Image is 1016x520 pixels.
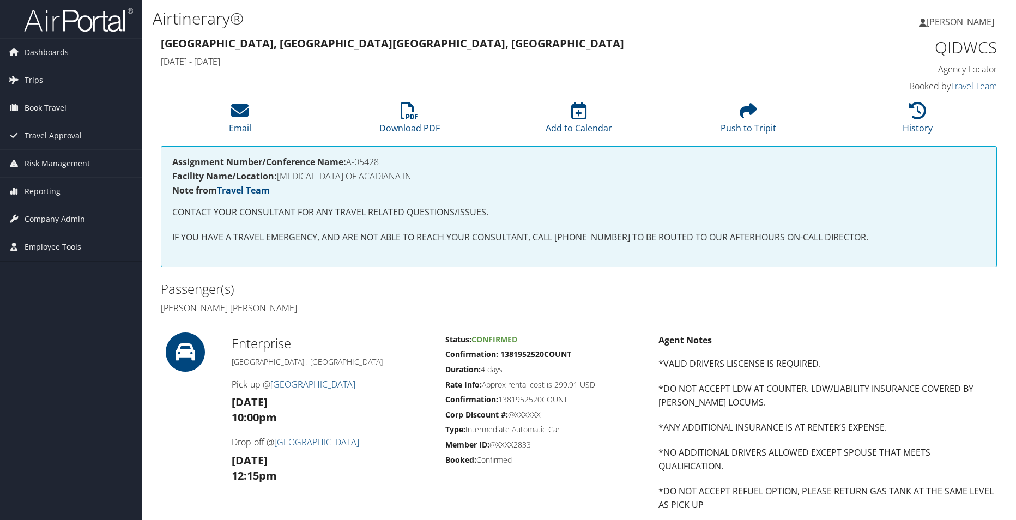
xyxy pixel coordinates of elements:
h4: Booked by [800,80,997,92]
span: Trips [25,66,43,94]
strong: Corp Discount #: [445,409,508,420]
span: Employee Tools [25,233,81,261]
h5: [GEOGRAPHIC_DATA] , [GEOGRAPHIC_DATA] [232,356,428,367]
a: [PERSON_NAME] [919,5,1005,38]
span: Travel Approval [25,122,82,149]
strong: 12:15pm [232,468,277,483]
a: Travel Team [217,184,270,196]
strong: Status: [445,334,471,344]
h5: Confirmed [445,455,642,465]
h5: Intermediate Automatic Car [445,424,642,435]
p: *VALID DRIVERS LISCENSE IS REQUIRED. [658,357,997,371]
a: [GEOGRAPHIC_DATA] [270,378,355,390]
strong: Booked: [445,455,476,465]
p: *DO NOT ACCEPT LDW AT COUNTER. LDW/LIABILITY INSURANCE COVERED BY [PERSON_NAME] LOCUMS. [658,382,997,410]
strong: Note from [172,184,270,196]
span: Book Travel [25,94,66,122]
h4: Agency Locator [800,63,997,75]
strong: [GEOGRAPHIC_DATA], [GEOGRAPHIC_DATA] [GEOGRAPHIC_DATA], [GEOGRAPHIC_DATA] [161,36,624,51]
h2: Enterprise [232,334,428,353]
h5: @XXXXXX [445,409,642,420]
h1: QIDWCS [800,36,997,59]
h5: 1381952520COUNT [445,394,642,405]
span: [PERSON_NAME] [927,16,994,28]
span: Dashboards [25,39,69,66]
strong: Assignment Number/Conference Name: [172,156,346,168]
h1: Airtinerary® [153,7,721,30]
h4: A-05428 [172,158,985,166]
a: Push to Tripit [721,108,776,134]
strong: Rate Info: [445,379,482,390]
h4: [PERSON_NAME] [PERSON_NAME] [161,302,571,314]
h2: Passenger(s) [161,280,571,298]
p: IF YOU HAVE A TRAVEL EMERGENCY, AND ARE NOT ABLE TO REACH YOUR CONSULTANT, CALL [PHONE_NUMBER] TO... [172,231,985,245]
p: *ANY ADDITIONAL INSURANCE IS AT RENTER’S EXPENSE. [658,421,997,435]
strong: Member ID: [445,439,489,450]
strong: Duration: [445,364,481,374]
h5: 4 days [445,364,642,375]
h4: Pick-up @ [232,378,428,390]
h4: [DATE] - [DATE] [161,56,784,68]
span: Reporting [25,178,61,205]
h4: [MEDICAL_DATA] OF ACADIANA IN [172,172,985,180]
a: Email [229,108,251,134]
strong: Type: [445,424,465,434]
strong: Facility Name/Location: [172,170,277,182]
a: [GEOGRAPHIC_DATA] [274,436,359,448]
span: Risk Management [25,150,90,177]
a: History [903,108,933,134]
p: *DO NOT ACCEPT REFUEL OPTION, PLEASE RETURN GAS TANK AT THE SAME LEVEL AS PICK UP [658,485,997,512]
span: Confirmed [471,334,517,344]
a: Travel Team [951,80,997,92]
p: *NO ADDITIONAL DRIVERS ALLOWED EXCEPT SPOUSE THAT MEETS QUALIFICATION. [658,446,997,474]
strong: 10:00pm [232,410,277,425]
strong: [DATE] [232,453,268,468]
a: Add to Calendar [546,108,612,134]
strong: [DATE] [232,395,268,409]
p: CONTACT YOUR CONSULTANT FOR ANY TRAVEL RELATED QUESTIONS/ISSUES. [172,205,985,220]
span: Company Admin [25,205,85,233]
h5: @XXXX2833 [445,439,642,450]
strong: Confirmation: 1381952520COUNT [445,349,571,359]
a: Download PDF [379,108,440,134]
strong: Agent Notes [658,334,712,346]
img: airportal-logo.png [24,7,133,33]
h4: Drop-off @ [232,436,428,448]
strong: Confirmation: [445,394,498,404]
h5: Approx rental cost is 299.91 USD [445,379,642,390]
